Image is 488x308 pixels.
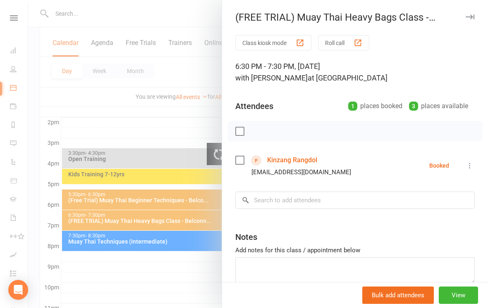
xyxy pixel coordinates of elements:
div: places available [409,100,468,112]
div: Booked [429,163,449,168]
div: Notes [235,231,257,243]
div: 6:30 PM - 7:30 PM, [DATE] [235,61,475,84]
a: Kinzang Rangdol [267,154,317,167]
div: (FREE TRIAL) Muay Thai Heavy Bags Class - Belconn... [222,12,488,23]
div: 3 [409,102,418,111]
div: Add notes for this class / appointment below [235,245,475,255]
div: Attendees [235,100,273,112]
button: View [439,287,478,304]
div: [EMAIL_ADDRESS][DOMAIN_NAME] [251,167,351,178]
div: Open Intercom Messenger [8,280,28,300]
div: places booked [348,100,402,112]
button: Class kiosk mode [235,35,311,50]
button: Bulk add attendees [362,287,434,304]
input: Search to add attendees [235,192,475,209]
span: at [GEOGRAPHIC_DATA] [308,73,388,82]
button: Roll call [318,35,369,50]
span: with [PERSON_NAME] [235,73,308,82]
div: 1 [348,102,357,111]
